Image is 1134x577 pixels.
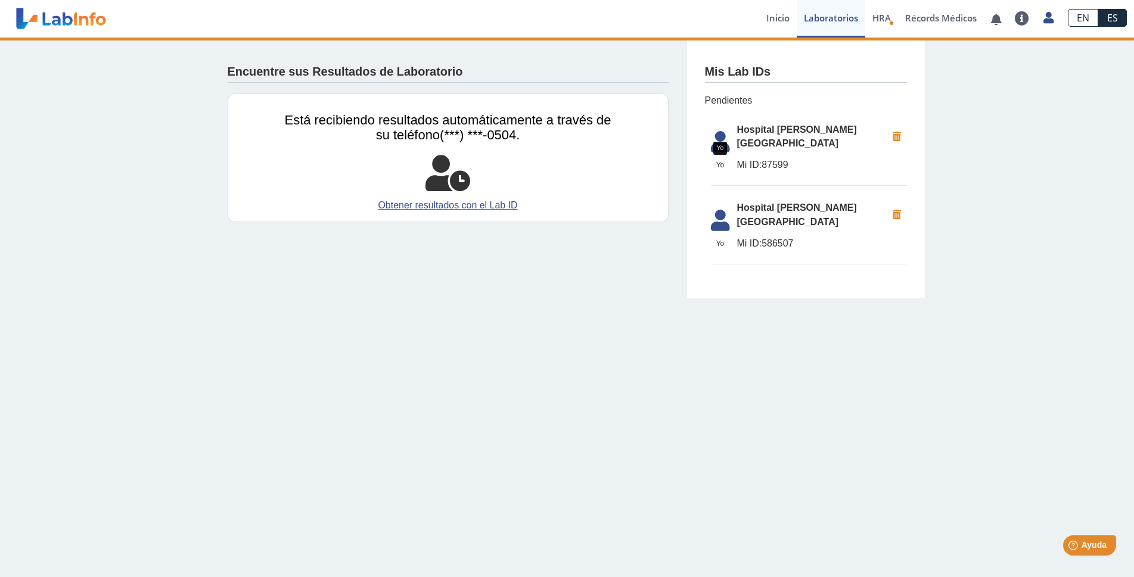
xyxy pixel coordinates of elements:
span: Está recibiendo resultados automáticamente a través de su teléfono [285,113,611,142]
a: Obtener resultados con el Lab ID [285,198,611,213]
span: Mi ID: [737,160,762,170]
span: Yo [704,160,737,170]
iframe: Help widget launcher [1028,531,1121,564]
span: 87599 [737,158,887,172]
span: 586507 [737,236,887,251]
span: Hospital [PERSON_NAME][GEOGRAPHIC_DATA] [737,123,887,151]
h4: Encuentre sus Resultados de Laboratorio [228,65,463,79]
span: Yo [704,238,737,249]
span: HRA [872,12,891,24]
span: Mi ID: [737,238,762,248]
a: ES [1098,9,1127,27]
div: Yo [713,142,728,155]
h4: Mis Lab IDs [705,65,771,79]
span: Pendientes [705,93,907,108]
span: Hospital [PERSON_NAME][GEOGRAPHIC_DATA] [737,201,887,229]
a: EN [1068,9,1098,27]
